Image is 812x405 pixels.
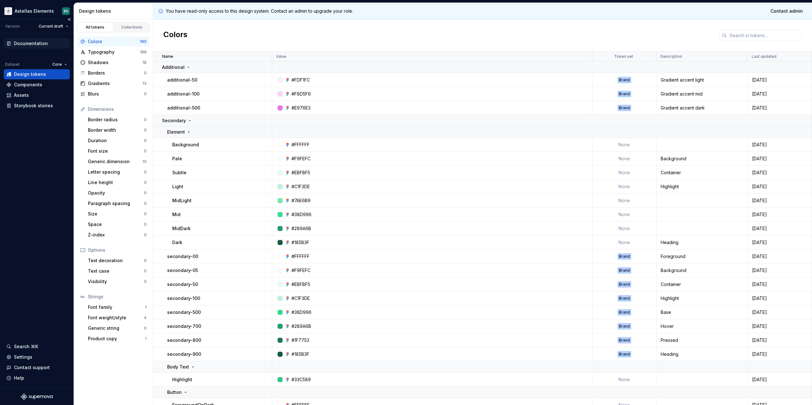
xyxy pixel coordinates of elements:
[52,62,62,67] span: Core
[657,169,747,176] div: Container
[593,236,657,249] td: None
[88,137,144,144] div: Duration
[291,105,311,111] div: #E976E3
[85,256,149,266] a: Text decoration0
[748,156,811,162] div: [DATE]
[78,78,149,89] a: Gradients13
[64,9,68,14] div: EH
[748,105,811,111] div: [DATE]
[88,148,144,154] div: Font size
[85,219,149,229] a: Space0
[88,315,144,321] div: Font weight/style
[162,117,186,124] p: Secondary
[144,258,147,263] div: 0
[144,326,147,331] div: 0
[88,294,147,300] div: Strings
[162,54,173,59] p: Name
[85,230,149,240] a: Z-index0
[167,389,182,395] p: Button
[172,142,199,148] p: Background
[167,337,201,343] p: secondary-800
[163,30,187,41] h2: Colors
[618,351,631,357] div: Brand
[748,77,811,83] div: [DATE]
[88,190,144,196] div: Opacity
[748,337,811,343] div: [DATE]
[593,373,657,387] td: None
[167,267,198,274] p: secondary-05
[144,190,147,196] div: 0
[85,156,149,167] a: Generic dimension10
[5,62,20,67] div: Dataset
[748,253,811,260] div: [DATE]
[140,39,147,44] div: 190
[78,37,149,47] a: Colors190
[14,40,48,47] div: Documentation
[14,71,46,77] div: Design tokens
[172,376,192,383] p: Highlight
[291,225,311,232] div: #289A6B
[291,169,310,176] div: #EBFBF5
[291,91,311,97] div: #F8D5F6
[144,279,147,284] div: 0
[4,101,70,111] a: Storybook stories
[618,309,631,315] div: Brand
[88,80,142,87] div: Gradients
[593,194,657,208] td: None
[144,91,147,96] div: 0
[144,128,147,133] div: 0
[36,22,71,31] button: Current draft
[1,4,72,18] button: Astellas ElementsEH
[167,91,200,97] p: additional-100
[85,188,149,198] a: Opacity0
[657,295,747,302] div: Highlight
[88,106,147,112] div: Dimensions
[162,64,185,70] p: Additional
[167,351,201,357] p: secondary-900
[88,116,144,123] div: Border radius
[657,281,747,288] div: Container
[593,180,657,194] td: None
[78,68,149,78] a: Borders0
[88,158,142,165] div: Generic dimension
[14,82,42,88] div: Components
[167,309,201,315] p: secondary-500
[748,323,811,329] div: [DATE]
[167,281,198,288] p: secondary-50
[144,169,147,175] div: 0
[142,159,147,164] div: 10
[657,253,747,260] div: Foreground
[5,24,20,29] div: Version
[748,239,811,246] div: [DATE]
[14,375,24,381] div: Help
[39,24,63,29] span: Current draft
[144,70,147,76] div: 0
[291,211,311,218] div: #38D996
[4,7,12,15] img: b2369ad3-f38c-46c1-b2a2-f2452fdbdcd2.png
[88,200,144,207] div: Paragraph spacing
[291,253,310,260] div: #FFFFFF
[144,211,147,216] div: 0
[618,323,631,329] div: Brand
[748,197,811,204] div: [DATE]
[167,364,189,370] p: Body Text
[657,351,747,357] div: Heading
[88,304,145,310] div: Font family
[14,343,38,350] div: Search ⌘K
[166,8,353,14] p: You have read-only access to this design system. Contact an admin to upgrade your role.
[593,138,657,152] td: None
[657,323,747,329] div: Hover
[14,103,53,109] div: Storybook stories
[144,138,147,143] div: 0
[291,197,311,204] div: #7AE6B9
[78,57,149,68] a: Shadows18
[88,257,144,264] div: Text decoration
[172,239,182,246] p: Dark
[657,77,747,83] div: Gradient accent light
[4,342,70,352] button: Search ⌘K
[618,281,631,288] div: Brand
[85,146,149,156] a: Font size0
[88,278,144,285] div: Visibility
[78,47,149,57] a: Typography188
[748,142,811,148] div: [DATE]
